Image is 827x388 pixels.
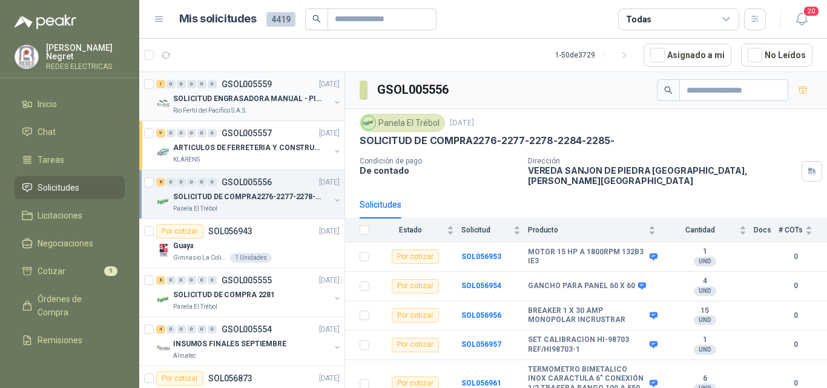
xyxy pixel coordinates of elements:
[208,80,217,88] div: 0
[360,134,614,147] p: SOLICITUD DE COMPRA2276-2277-2278-2284-2285-
[173,106,247,116] p: Rio Fertil del Pacífico S.A.S.
[319,79,340,90] p: [DATE]
[156,178,165,186] div: 8
[461,252,501,261] b: SOL056953
[663,335,746,345] b: 1
[528,281,635,291] b: GANCHO PARA PANEL 60 X 60
[173,302,217,312] p: Panela El Trébol
[644,44,731,67] button: Asignado a mi
[187,325,196,334] div: 0
[312,15,321,23] span: search
[779,251,812,263] b: 0
[197,80,206,88] div: 0
[173,191,324,203] p: SOLICITUD DE COMPRA2276-2277-2278-2284-2285-
[779,310,812,321] b: 0
[362,116,375,130] img: Company Logo
[46,63,125,70] p: REDES ELECTRICAS
[197,276,206,284] div: 0
[15,120,125,143] a: Chat
[156,224,203,238] div: Por cotizar
[266,12,295,27] span: 4419
[360,157,518,165] p: Condición de pago
[461,219,528,242] th: Solicitud
[156,273,342,312] a: 8 0 0 0 0 0 GSOL005555[DATE] Company LogoSOLICITUD DE COMPRA 2281Panela El Trébol
[555,45,634,65] div: 1 - 50 de 3729
[38,125,56,139] span: Chat
[156,80,165,88] div: 1
[779,280,812,292] b: 0
[15,260,125,283] a: Cotizar9
[663,226,737,234] span: Cantidad
[15,288,125,324] a: Órdenes de Compra
[208,178,217,186] div: 0
[187,129,196,137] div: 0
[173,240,193,252] p: Guaya
[461,311,501,320] a: SOL056956
[156,325,165,334] div: 4
[156,341,171,356] img: Company Logo
[15,204,125,227] a: Licitaciones
[166,178,176,186] div: 0
[156,77,342,116] a: 1 0 0 0 0 0 GSOL005559[DATE] Company LogoSOLICITUD ENGRASADORA MANUAL - PICHINDERio Fertil del Pa...
[779,219,827,242] th: # COTs
[173,289,275,301] p: SOLICITUD DE COMPRA 2281
[156,243,171,258] img: Company Logo
[663,306,746,316] b: 15
[392,308,439,323] div: Por cotizar
[156,276,165,284] div: 8
[15,148,125,171] a: Tareas
[139,219,344,268] a: Por cotizarSOL056943[DATE] Company LogoGuayaGimnasio La Colina1 Unidades
[156,292,171,307] img: Company Logo
[208,227,252,235] p: SOL056943
[104,266,117,276] span: 9
[156,129,165,137] div: 9
[38,97,57,111] span: Inicio
[15,176,125,199] a: Solicitudes
[15,357,125,380] a: Configuración
[450,117,474,129] p: [DATE]
[377,81,450,99] h3: GSOL005556
[156,145,171,160] img: Company Logo
[197,129,206,137] div: 0
[528,157,797,165] p: Dirección
[15,93,125,116] a: Inicio
[187,80,196,88] div: 0
[461,226,511,234] span: Solicitud
[177,80,186,88] div: 0
[177,178,186,186] div: 0
[222,129,272,137] p: GSOL005557
[461,340,501,349] a: SOL056957
[791,8,812,30] button: 20
[208,374,252,383] p: SOL056873
[173,253,228,263] p: Gimnasio La Colina
[319,324,340,335] p: [DATE]
[319,177,340,188] p: [DATE]
[208,325,217,334] div: 0
[38,153,64,166] span: Tareas
[166,129,176,137] div: 0
[392,279,439,294] div: Por cotizar
[694,345,716,355] div: UND
[166,80,176,88] div: 0
[173,338,286,350] p: INSUMOS FINALES SEPTIEMBRE
[741,44,812,67] button: No Leídos
[461,379,501,387] a: SOL056961
[173,155,200,165] p: KLARENS
[392,249,439,264] div: Por cotizar
[694,257,716,266] div: UND
[222,325,272,334] p: GSOL005554
[626,13,651,26] div: Todas
[156,371,203,386] div: Por cotizar
[173,204,217,214] p: Panela El Trébol
[528,165,797,186] p: VEREDA SANJON DE PIEDRA [GEOGRAPHIC_DATA] , [PERSON_NAME][GEOGRAPHIC_DATA]
[15,232,125,255] a: Negociaciones
[197,325,206,334] div: 0
[694,286,716,296] div: UND
[319,128,340,139] p: [DATE]
[46,44,125,61] p: [PERSON_NAME] Negret
[377,219,461,242] th: Estado
[222,276,272,284] p: GSOL005555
